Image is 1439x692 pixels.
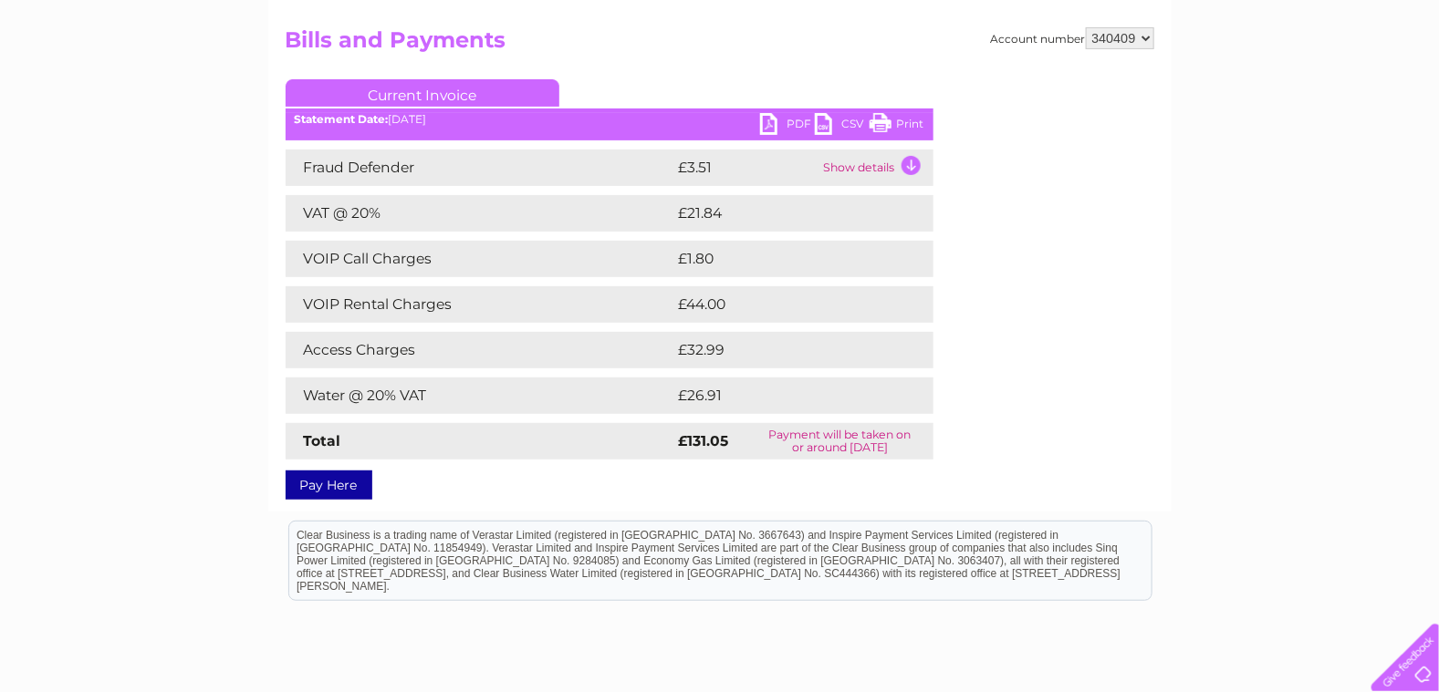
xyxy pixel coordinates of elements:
td: Fraud Defender [286,150,674,186]
a: Print [870,113,924,139]
td: VOIP Rental Charges [286,286,674,323]
img: logo.png [50,47,143,103]
td: Payment will be taken on or around [DATE] [746,423,933,460]
a: 0333 014 3131 [1095,9,1221,32]
td: Water @ 20% VAT [286,377,674,414]
a: PDF [760,113,815,139]
div: Account number [991,27,1154,49]
strong: Total [304,432,341,449]
td: Show details [819,150,933,186]
td: VAT @ 20% [286,195,674,232]
a: Telecoms [1215,77,1269,91]
td: Access Charges [286,332,674,368]
b: Statement Date: [295,112,389,126]
strong: £131.05 [679,432,729,449]
a: Blog [1280,77,1307,91]
a: Current Invoice [286,79,559,107]
a: Pay Here [286,470,372,500]
td: £44.00 [674,286,898,323]
td: £26.91 [674,377,895,414]
div: Clear Business is a trading name of Verastar Limited (registered in [GEOGRAPHIC_DATA] No. 3667643... [289,10,1152,88]
div: [DATE] [286,113,933,126]
a: Water [1118,77,1152,91]
td: £3.51 [674,150,819,186]
td: £32.99 [674,332,897,368]
td: VOIP Call Charges [286,241,674,277]
a: CSV [815,113,870,139]
td: £1.80 [674,241,890,277]
a: Contact [1318,77,1362,91]
td: £21.84 [674,195,895,232]
h2: Bills and Payments [286,27,1154,62]
a: Log out [1379,77,1422,91]
a: Energy [1163,77,1204,91]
